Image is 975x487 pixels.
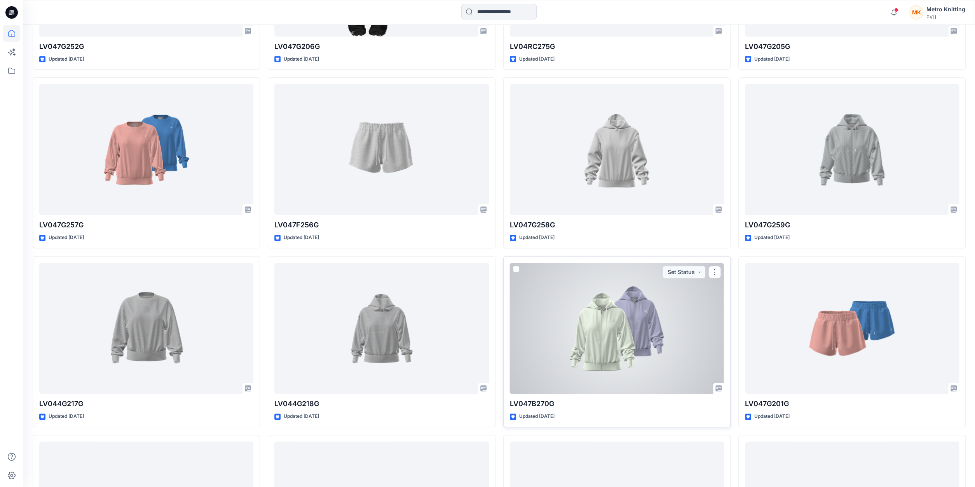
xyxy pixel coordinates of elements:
p: Updated [DATE] [49,55,84,63]
p: LV047B270G [510,398,724,409]
p: Updated [DATE] [754,234,790,242]
p: Updated [DATE] [284,55,319,63]
p: Updated [DATE] [754,55,790,63]
p: LV047G259G [745,220,959,230]
p: Updated [DATE] [754,412,790,421]
a: LV047F256G [274,84,488,215]
a: LV044G217G [39,263,253,394]
p: LV047G201G [745,398,959,409]
div: PVH [926,14,965,20]
a: LV047G257G [39,84,253,215]
p: LV044G217G [39,398,253,409]
p: Updated [DATE] [519,412,555,421]
div: MK [909,5,923,19]
p: LV047G258G [510,220,724,230]
a: LV047G201G [745,263,959,394]
a: LV044G218G [274,263,488,394]
p: LV047G205G [745,41,959,52]
p: LV04RC275G [510,41,724,52]
p: Updated [DATE] [519,234,555,242]
a: LV047B270G [510,263,724,394]
p: Updated [DATE] [284,412,319,421]
p: Updated [DATE] [519,55,555,63]
div: Metro Knitting [926,5,965,14]
p: LV047G257G [39,220,253,230]
p: Updated [DATE] [284,234,319,242]
p: Updated [DATE] [49,234,84,242]
p: LV047G206G [274,41,488,52]
p: LV047F256G [274,220,488,230]
p: LV044G218G [274,398,488,409]
a: LV047G258G [510,84,724,215]
a: LV047G259G [745,84,959,215]
p: Updated [DATE] [49,412,84,421]
p: LV047G252G [39,41,253,52]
